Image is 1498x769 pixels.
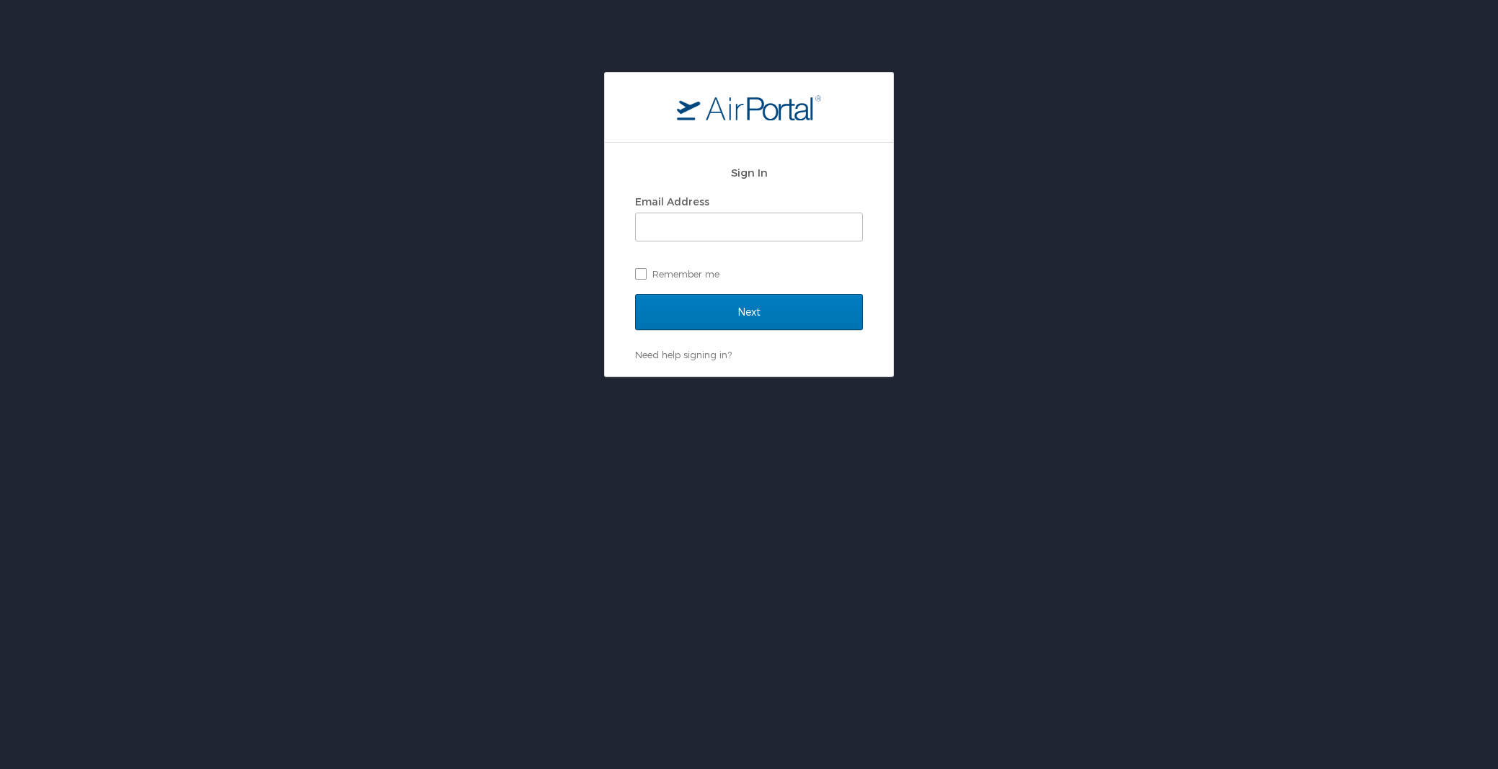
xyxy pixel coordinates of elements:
[635,164,863,181] h2: Sign In
[635,349,732,360] a: Need help signing in?
[677,94,821,120] img: logo
[635,294,863,330] input: Next
[635,263,863,285] label: Remember me
[635,195,709,208] label: Email Address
